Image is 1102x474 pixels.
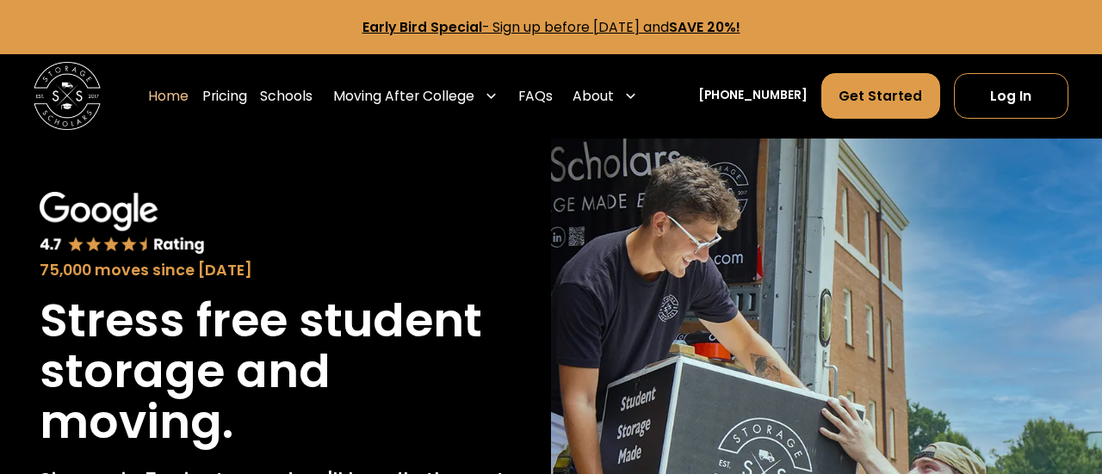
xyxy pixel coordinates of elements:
[34,62,101,129] img: Storage Scholars main logo
[202,72,247,120] a: Pricing
[333,86,474,107] div: Moving After College
[573,86,614,107] div: About
[362,18,740,36] a: Early Bird Special- Sign up before [DATE] andSAVE 20%!
[326,72,505,120] div: Moving After College
[669,18,740,36] strong: SAVE 20%!
[954,73,1068,119] a: Log In
[40,259,511,281] div: 75,000 moves since [DATE]
[518,72,553,120] a: FAQs
[260,72,313,120] a: Schools
[148,72,189,120] a: Home
[698,87,808,105] a: [PHONE_NUMBER]
[566,72,645,120] div: About
[40,192,205,255] img: Google 4.7 star rating
[821,73,940,119] a: Get Started
[40,295,511,448] h1: Stress free student storage and moving.
[362,18,482,36] strong: Early Bird Special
